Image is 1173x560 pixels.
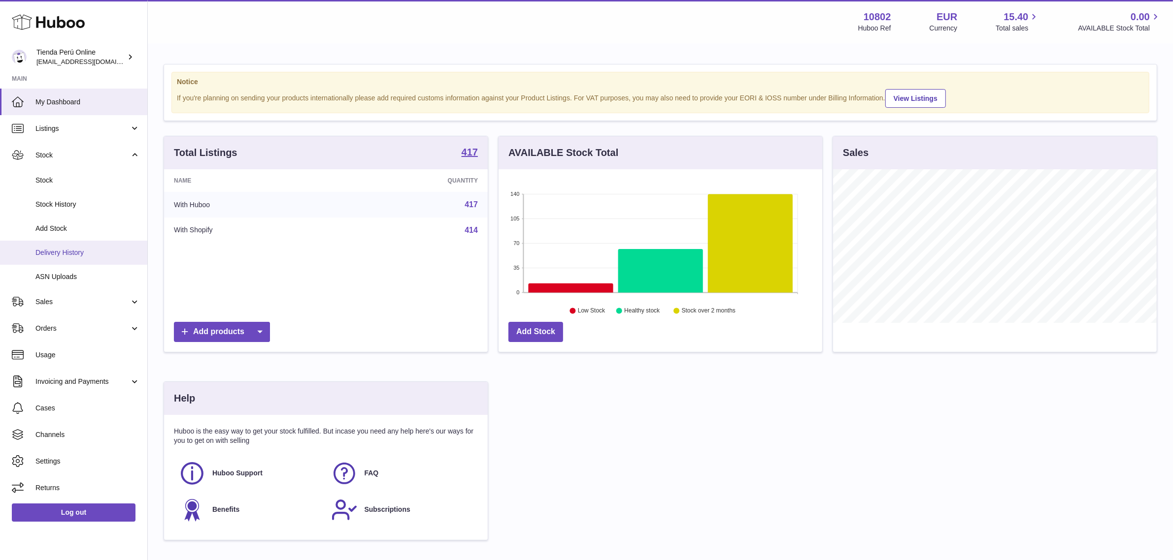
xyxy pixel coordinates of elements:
a: Add products [174,322,270,342]
td: With Huboo [164,192,338,218]
span: Stock History [35,200,140,209]
text: Low Stock [578,308,605,314]
span: Orders [35,324,130,333]
h3: Sales [843,146,869,159]
a: 417 [465,200,478,209]
span: Stock [35,151,130,160]
span: Listings [35,124,130,133]
text: Stock over 2 months [682,308,736,314]
span: 15.40 [1004,10,1028,24]
span: FAQ [365,468,379,478]
span: Settings [35,457,140,466]
span: AVAILABLE Stock Total [1078,24,1161,33]
a: FAQ [331,460,473,487]
a: Huboo Support [179,460,321,487]
span: Add Stock [35,224,140,233]
img: internalAdmin-10802@internal.huboo.com [12,50,27,64]
text: 140 [510,191,519,197]
a: Benefits [179,497,321,523]
span: Sales [35,297,130,307]
span: 0.00 [1131,10,1150,24]
a: Log out [12,503,135,521]
h3: Total Listings [174,146,237,159]
a: 414 [465,226,478,234]
strong: Notice [177,77,1144,87]
text: 70 [513,240,519,246]
td: With Shopify [164,218,338,243]
th: Quantity [338,169,488,192]
text: 105 [510,216,519,221]
p: Huboo is the easy way to get your stock fulfilled. But incase you need any help here's our ways f... [174,427,478,445]
span: Stock [35,176,140,185]
span: Usage [35,350,140,360]
strong: 417 [462,147,478,157]
h3: AVAILABLE Stock Total [508,146,618,159]
span: [EMAIL_ADDRESS][DOMAIN_NAME] [36,58,145,65]
h3: Help [174,392,195,405]
text: 0 [516,289,519,295]
span: Invoicing and Payments [35,377,130,386]
a: Subscriptions [331,497,473,523]
th: Name [164,169,338,192]
span: Delivery History [35,248,140,257]
text: 35 [513,265,519,271]
text: Healthy stock [624,308,660,314]
a: 0.00 AVAILABLE Stock Total [1078,10,1161,33]
span: Subscriptions [365,505,410,514]
span: Channels [35,430,140,439]
div: Currency [930,24,958,33]
strong: EUR [937,10,957,24]
div: Huboo Ref [858,24,891,33]
div: If you're planning on sending your products internationally please add required customs informati... [177,88,1144,108]
a: View Listings [885,89,946,108]
span: Returns [35,483,140,493]
div: Tienda Perú Online [36,48,125,66]
a: 15.40 Total sales [996,10,1039,33]
span: Cases [35,404,140,413]
span: Huboo Support [212,468,263,478]
a: Add Stock [508,322,563,342]
strong: 10802 [864,10,891,24]
span: Total sales [996,24,1039,33]
span: Benefits [212,505,239,514]
a: 417 [462,147,478,159]
span: My Dashboard [35,97,140,107]
span: ASN Uploads [35,272,140,281]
